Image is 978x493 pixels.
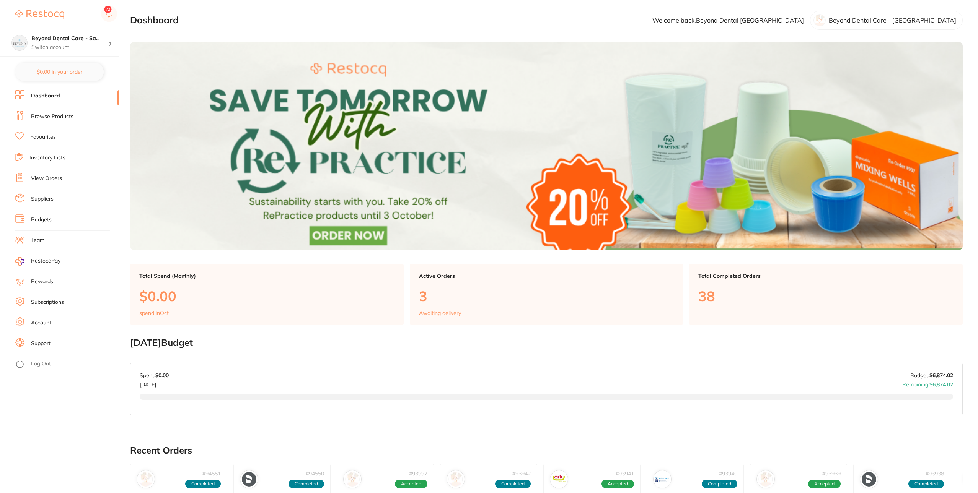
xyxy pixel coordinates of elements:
h2: [DATE] Budget [130,337,963,348]
p: Spent: [140,372,169,378]
a: Browse Products [31,113,73,120]
span: Completed [702,480,737,488]
a: Active Orders3Awaiting delivery [410,264,683,326]
img: Dentavision [448,472,463,487]
p: # 93941 [616,470,634,477]
strong: $0.00 [155,372,169,379]
p: # 94551 [202,470,221,477]
h4: Beyond Dental Care - Sandstone Point [31,35,109,42]
p: spend in Oct [139,310,169,316]
a: Log Out [31,360,51,368]
a: Budgets [31,216,52,224]
span: Completed [495,480,531,488]
p: # 93940 [719,470,737,477]
span: Completed [289,480,324,488]
a: RestocqPay [15,257,60,266]
a: Total Spend (Monthly)$0.00spend inOct [130,264,404,326]
p: # 93997 [409,470,427,477]
strong: $6,874.02 [929,381,953,388]
img: Dentsply Sirona [862,472,876,487]
img: Dashboard [130,42,963,250]
span: Accepted [808,480,841,488]
span: Accepted [395,480,427,488]
img: Henry Schein Halas [758,472,773,487]
a: Suppliers [31,195,54,203]
img: Henry Schein Halas [139,472,153,487]
a: Favourites [30,133,56,141]
a: Support [31,340,51,347]
h2: Recent Orders [130,445,963,456]
p: Welcome back, Beyond Dental [GEOGRAPHIC_DATA] [652,17,804,24]
p: Active Orders [419,273,674,279]
p: # 93938 [926,470,944,477]
span: Accepted [601,480,634,488]
p: # 93939 [822,470,841,477]
p: Total Spend (Monthly) [139,273,394,279]
a: Team [31,237,44,244]
p: $0.00 [139,288,394,304]
a: Dashboard [31,92,60,100]
img: Beyond Dental Care - Sandstone Point [12,35,27,50]
p: # 93942 [512,470,531,477]
a: Account [31,319,51,327]
p: [DATE] [140,378,169,388]
button: Log Out [15,358,117,370]
a: View Orders [31,175,62,182]
p: Budget: [910,372,953,378]
p: Total Completed Orders [698,273,954,279]
p: 3 [419,288,674,304]
img: Dentsply Sirona [242,472,256,487]
a: Inventory Lists [29,154,65,162]
span: Completed [908,480,944,488]
p: # 94550 [306,470,324,477]
img: Restocq Logo [15,10,64,19]
p: Remaining: [902,378,953,388]
a: Total Completed Orders38 [689,264,963,326]
span: RestocqPay [31,257,60,265]
p: 38 [698,288,954,304]
a: Rewards [31,278,53,285]
p: Switch account [31,44,109,51]
p: Beyond Dental Care - [GEOGRAPHIC_DATA] [829,17,956,24]
img: Erskine Dental [655,472,670,487]
strong: $6,874.02 [929,372,953,379]
p: Awaiting delivery [419,310,461,316]
button: $0.00 in your order [15,63,104,81]
h2: Dashboard [130,15,179,26]
img: Adam Dental [345,472,360,487]
a: Restocq Logo [15,6,64,23]
img: RestocqPay [15,257,24,266]
span: Completed [185,480,221,488]
img: Ark Health [552,472,566,487]
a: Subscriptions [31,298,64,306]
